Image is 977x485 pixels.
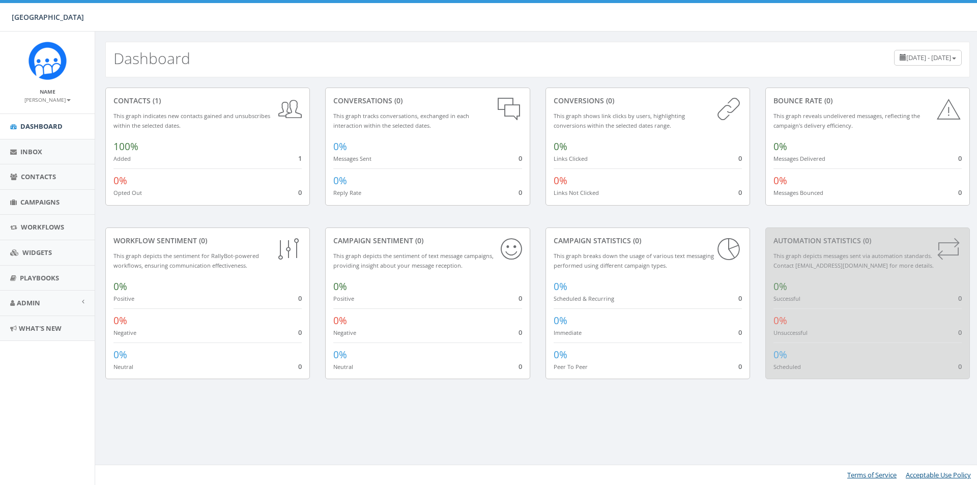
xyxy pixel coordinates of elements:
[906,53,951,62] span: [DATE] - [DATE]
[333,280,347,293] span: 0%
[21,172,56,181] span: Contacts
[113,155,131,162] small: Added
[20,197,60,207] span: Campaigns
[773,363,801,370] small: Scheduled
[554,174,567,187] span: 0%
[113,50,190,67] h2: Dashboard
[21,222,64,232] span: Workflows
[958,188,962,197] span: 0
[333,112,469,129] small: This graph tracks conversations, exchanged in each interaction within the selected dates.
[773,329,808,336] small: Unsuccessful
[413,236,423,245] span: (0)
[773,155,825,162] small: Messages Delivered
[298,188,302,197] span: 0
[113,280,127,293] span: 0%
[773,348,787,361] span: 0%
[906,470,971,479] a: Acceptable Use Policy
[773,174,787,187] span: 0%
[631,236,641,245] span: (0)
[151,96,161,105] span: (1)
[24,96,71,103] small: [PERSON_NAME]
[773,295,800,302] small: Successful
[554,96,742,106] div: conversions
[738,294,742,303] span: 0
[554,280,567,293] span: 0%
[113,174,127,187] span: 0%
[554,348,567,361] span: 0%
[773,189,823,196] small: Messages Bounced
[19,324,62,333] span: What's New
[20,147,42,156] span: Inbox
[861,236,871,245] span: (0)
[333,329,356,336] small: Negative
[554,314,567,327] span: 0%
[554,155,588,162] small: Links Clicked
[333,236,522,246] div: Campaign Sentiment
[958,154,962,163] span: 0
[958,328,962,337] span: 0
[22,248,52,257] span: Widgets
[28,42,67,80] img: Rally_Corp_Icon.png
[333,295,354,302] small: Positive
[20,122,63,131] span: Dashboard
[113,112,270,129] small: This graph indicates new contacts gained and unsubscribes within the selected dates.
[392,96,403,105] span: (0)
[773,280,787,293] span: 0%
[113,329,136,336] small: Negative
[958,362,962,371] span: 0
[113,363,133,370] small: Neutral
[40,88,55,95] small: Name
[298,154,302,163] span: 1
[958,294,962,303] span: 0
[333,96,522,106] div: conversations
[24,95,71,104] a: [PERSON_NAME]
[12,12,84,22] span: [GEOGRAPHIC_DATA]
[519,328,522,337] span: 0
[113,140,138,153] span: 100%
[333,252,494,269] small: This graph depicts the sentiment of text message campaigns, providing insight about your message ...
[773,140,787,153] span: 0%
[333,314,347,327] span: 0%
[113,295,134,302] small: Positive
[519,362,522,371] span: 0
[554,140,567,153] span: 0%
[333,155,371,162] small: Messages Sent
[773,314,787,327] span: 0%
[554,189,599,196] small: Links Not Clicked
[17,298,40,307] span: Admin
[822,96,832,105] span: (0)
[298,294,302,303] span: 0
[519,294,522,303] span: 0
[113,252,259,269] small: This graph depicts the sentiment for RallyBot-powered workflows, ensuring communication effective...
[738,328,742,337] span: 0
[847,470,897,479] a: Terms of Service
[773,236,962,246] div: Automation Statistics
[519,188,522,197] span: 0
[298,362,302,371] span: 0
[738,188,742,197] span: 0
[333,140,347,153] span: 0%
[333,348,347,361] span: 0%
[113,348,127,361] span: 0%
[113,236,302,246] div: Workflow Sentiment
[298,328,302,337] span: 0
[554,236,742,246] div: Campaign Statistics
[554,112,685,129] small: This graph shows link clicks by users, highlighting conversions within the selected dates range.
[773,252,934,269] small: This graph depicts messages sent via automation standards. Contact [EMAIL_ADDRESS][DOMAIN_NAME] f...
[197,236,207,245] span: (0)
[554,363,588,370] small: Peer To Peer
[554,252,714,269] small: This graph breaks down the usage of various text messaging performed using different campaign types.
[738,154,742,163] span: 0
[113,96,302,106] div: contacts
[113,314,127,327] span: 0%
[113,189,142,196] small: Opted Out
[333,363,353,370] small: Neutral
[333,174,347,187] span: 0%
[773,112,920,129] small: This graph reveals undelivered messages, reflecting the campaign's delivery efficiency.
[554,295,614,302] small: Scheduled & Recurring
[773,96,962,106] div: Bounce Rate
[554,329,582,336] small: Immediate
[604,96,614,105] span: (0)
[519,154,522,163] span: 0
[333,189,361,196] small: Reply Rate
